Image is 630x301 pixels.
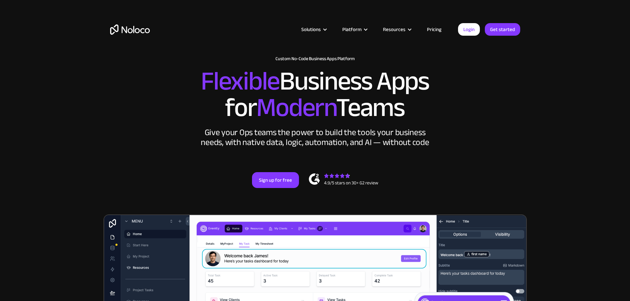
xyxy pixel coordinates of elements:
[199,128,431,147] div: Give your Ops teams the power to build the tools your business needs, with native data, logic, au...
[110,68,520,121] h2: Business Apps for Teams
[201,56,279,106] span: Flexible
[334,25,375,34] div: Platform
[252,172,299,188] a: Sign up for free
[301,25,321,34] div: Solutions
[419,25,450,34] a: Pricing
[485,23,520,36] a: Get started
[458,23,480,36] a: Login
[383,25,405,34] div: Resources
[256,83,336,132] span: Modern
[342,25,361,34] div: Platform
[293,25,334,34] div: Solutions
[375,25,419,34] div: Resources
[110,24,150,35] a: home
